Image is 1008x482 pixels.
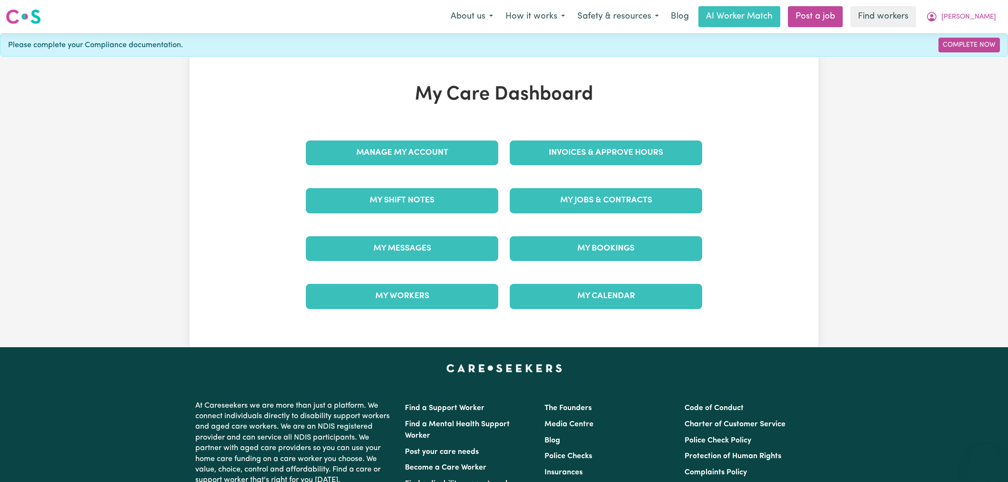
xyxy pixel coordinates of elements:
a: Blog [544,437,560,444]
a: Find workers [850,6,916,27]
a: Protection of Human Rights [685,452,781,460]
a: Careseekers home page [446,364,562,372]
a: Post a job [788,6,843,27]
a: Media Centre [544,421,594,428]
a: Charter of Customer Service [685,421,786,428]
a: The Founders [544,404,592,412]
a: Complaints Policy [685,469,747,476]
a: Manage My Account [306,141,498,165]
a: Careseekers logo [6,6,41,28]
button: Safety & resources [571,7,665,27]
h1: My Care Dashboard [300,83,708,106]
iframe: Button to launch messaging window [970,444,1000,474]
a: Find a Mental Health Support Worker [405,421,510,440]
a: My Jobs & Contracts [510,188,702,213]
a: Complete Now [938,38,1000,52]
a: My Messages [306,236,498,261]
a: Invoices & Approve Hours [510,141,702,165]
img: Careseekers logo [6,8,41,25]
a: Blog [665,6,695,27]
a: Insurances [544,469,583,476]
a: Find a Support Worker [405,404,484,412]
button: How it works [499,7,571,27]
button: About us [444,7,499,27]
a: AI Worker Match [698,6,780,27]
a: Post your care needs [405,448,479,456]
a: My Bookings [510,236,702,261]
a: My Workers [306,284,498,309]
button: My Account [920,7,1002,27]
span: [PERSON_NAME] [941,12,996,22]
a: Police Checks [544,452,592,460]
a: Code of Conduct [685,404,744,412]
a: Police Check Policy [685,437,751,444]
a: My Calendar [510,284,702,309]
a: Become a Care Worker [405,464,486,472]
a: My Shift Notes [306,188,498,213]
span: Please complete your Compliance documentation. [8,40,183,51]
